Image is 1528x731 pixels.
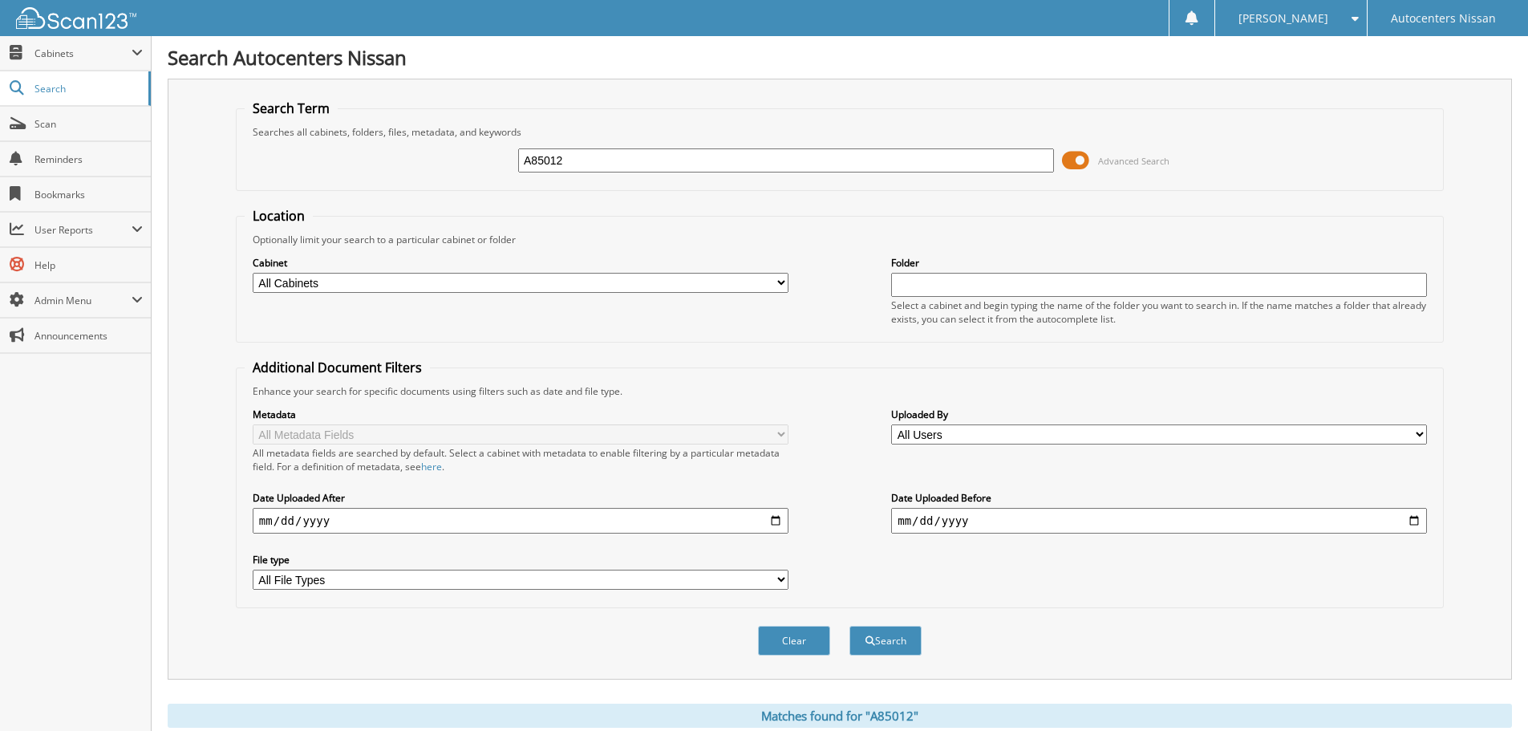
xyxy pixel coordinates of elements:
span: [PERSON_NAME] [1238,14,1328,23]
label: Date Uploaded After [253,491,788,505]
legend: Location [245,207,313,225]
span: Search [34,82,140,95]
legend: Additional Document Filters [245,359,430,376]
span: User Reports [34,223,132,237]
div: Matches found for "A85012" [168,704,1512,728]
span: Scan [34,117,143,131]
div: Enhance your search for specific documents using filters such as date and file type. [245,384,1435,398]
div: All metadata fields are searched by default. Select a cabinet with metadata to enable filtering b... [253,446,788,473]
button: Search [849,626,922,656]
div: Select a cabinet and begin typing the name of the folder you want to search in. If the name match... [891,298,1427,326]
span: Advanced Search [1098,155,1169,167]
button: Clear [758,626,830,656]
label: File type [253,553,788,567]
input: start [253,508,788,534]
span: Autocenters Nissan [1391,14,1496,23]
a: here [421,460,442,473]
span: Cabinets [34,47,132,60]
label: Folder [891,256,1427,270]
label: Metadata [253,408,788,421]
div: Optionally limit your search to a particular cabinet or folder [245,233,1435,246]
span: Announcements [34,329,143,343]
span: Help [34,258,143,272]
span: Reminders [34,152,143,166]
label: Cabinet [253,256,788,270]
input: end [891,508,1427,534]
label: Uploaded By [891,408,1427,421]
div: Searches all cabinets, folders, files, metadata, and keywords [245,125,1435,139]
label: Date Uploaded Before [891,491,1427,505]
h1: Search Autocenters Nissan [168,44,1512,71]
img: scan123-logo-white.svg [16,7,136,29]
span: Admin Menu [34,294,132,307]
legend: Search Term [245,99,338,117]
span: Bookmarks [34,188,143,201]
